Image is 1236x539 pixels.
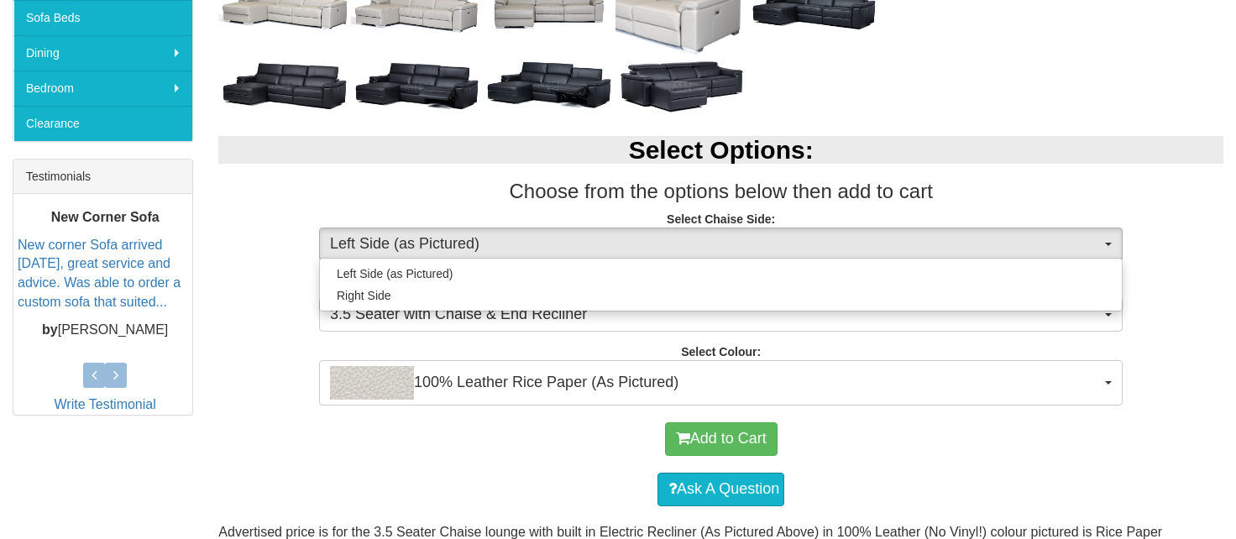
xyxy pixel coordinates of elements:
[13,71,192,106] a: Bedroom
[681,345,761,358] strong: Select Colour:
[657,473,784,506] a: Ask A Question
[13,160,192,194] div: Testimonials
[55,397,156,411] a: Write Testimonial
[665,422,778,456] button: Add to Cart
[13,106,192,141] a: Clearance
[319,228,1123,261] button: Left Side (as Pictured)
[667,212,775,226] strong: Select Chaise Side:
[319,298,1123,332] button: 3.5 Seater with Chaise & End Recliner
[13,35,192,71] a: Dining
[330,366,1101,400] span: 100% Leather Rice Paper (As Pictured)
[51,210,160,224] b: New Corner Sofa
[629,136,814,164] b: Select Options:
[18,238,181,310] a: New corner Sofa arrived [DATE], great service and advice. Was able to order a custom sofa that su...
[18,321,192,340] p: [PERSON_NAME]
[337,265,453,282] span: Left Side (as Pictured)
[330,366,414,400] img: 100% Leather Rice Paper (As Pictured)
[330,233,1101,255] span: Left Side (as Pictured)
[319,360,1123,406] button: 100% Leather Rice Paper (As Pictured)100% Leather Rice Paper (As Pictured)
[337,287,391,304] span: Right Side
[330,304,1101,326] span: 3.5 Seater with Chaise & End Recliner
[218,181,1223,202] h3: Choose from the options below then add to cart
[42,322,58,337] b: by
